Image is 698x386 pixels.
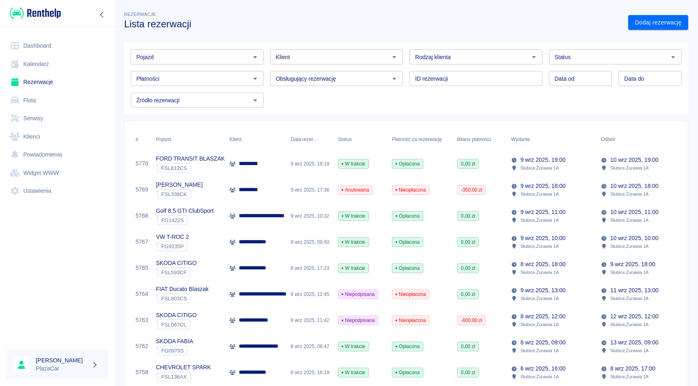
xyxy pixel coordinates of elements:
[628,15,688,30] a: Dodaj rezerwację
[667,51,679,63] button: Otwórz
[156,163,225,173] div: `
[158,165,190,171] span: FSL812CS
[318,134,330,145] button: Sort
[597,128,687,151] div: Odbiór
[10,7,61,20] img: Renthelp logo
[392,291,429,298] span: Nieopłacona
[458,369,478,376] span: 0,00 zł
[287,307,334,333] div: 8 wrz 2025, 11:42
[249,73,261,84] button: Otwórz
[7,128,108,146] a: Klienci
[458,238,478,246] span: 0,00 zł
[156,293,209,303] div: `
[124,12,156,17] span: Rezerwacje
[520,338,565,347] p: 8 wrz 2025, 09:00
[520,216,559,224] p: Słubice , Żurawia 1A
[511,128,530,151] div: Wydanie
[458,343,478,350] span: 0,00 zł
[610,347,649,354] p: Słubice , Żurawia 1A
[158,374,190,380] span: FSL136AX
[156,267,197,277] div: `
[338,212,369,220] span: W trakcie
[136,316,148,324] a: 5763
[610,182,658,190] p: 10 wrz 2025, 18:00
[610,260,655,269] p: 9 wrz 2025, 18:00
[287,255,334,281] div: 8 wrz 2025, 17:23
[520,156,565,164] p: 9 wrz 2025, 19:00
[136,185,148,194] a: 5769
[7,109,108,128] a: Serwisy
[287,177,334,203] div: 9 wrz 2025, 17:36
[530,134,541,145] button: Sort
[158,296,190,302] span: FSL803CS
[610,190,649,198] p: Słubice , Żurawia 1A
[520,190,559,198] p: Słubice , Żurawia 1A
[392,212,423,220] span: Opłacona
[96,9,108,20] button: Zwiń nawigację
[389,73,400,84] button: Otwórz
[458,212,478,220] span: 0,00 zł
[610,286,658,295] p: 11 wrz 2025, 13:00
[287,229,334,255] div: 9 wrz 2025, 09:50
[136,264,148,272] a: 5765
[392,343,423,350] span: Opłacona
[249,51,261,63] button: Otwórz
[291,128,318,151] div: Data rezerwacji
[7,146,108,164] a: Powiadomienia
[156,311,197,320] p: SKODA CITIGO
[7,7,61,20] a: Renthelp logo
[610,208,658,216] p: 10 wrz 2025, 11:00
[287,203,334,229] div: 9 wrz 2025, 10:32
[338,186,372,194] span: Anulowana
[156,215,213,225] div: `
[136,128,138,151] div: #
[287,281,334,307] div: 8 wrz 2025, 12:45
[158,217,187,223] span: FG1422S
[36,364,88,373] p: PlazaCar
[158,191,190,197] span: FSL338CK
[392,238,423,246] span: Opłacona
[136,238,148,246] a: 5767
[7,164,108,182] a: Widget WWW
[520,312,565,321] p: 8 wrz 2025, 12:00
[520,234,565,243] p: 9 wrz 2025, 10:00
[158,348,187,354] span: FG0979S
[338,238,369,246] span: W trakcie
[392,265,423,272] span: Opłacona
[458,265,478,272] span: 0,00 zł
[520,364,565,373] p: 6 wrz 2025, 16:00
[610,243,649,250] p: Słubice , Żurawia 1A
[389,51,400,63] button: Otwórz
[156,154,225,163] p: FORD TRANSIT BLASZAK
[610,295,649,302] p: Słubice , Żurawia 1A
[158,322,190,328] span: FSL067CL
[156,233,189,241] p: VW T-ROC 2
[7,91,108,110] a: Flota
[7,182,108,200] a: Ustawienia
[287,128,334,151] div: Data rezerwacji
[287,151,334,177] div: 9 wrz 2025, 18:19
[520,321,559,328] p: Słubice , Żurawia 1A
[287,360,334,386] div: 6 wrz 2025, 16:19
[156,285,209,293] p: FIAT Ducato Blaszak
[610,156,658,164] p: 10 wrz 2025, 19:00
[610,269,649,276] p: Słubice , Żurawia 1A
[156,128,171,151] div: Pojazd
[520,347,559,354] p: Słubice , Żurawia 1A
[158,269,190,276] span: FSL593CF
[156,207,213,215] p: Golf 8,5 GTI ClubSport
[338,160,369,168] span: W trakcie
[458,160,478,168] span: 0,00 zł
[156,337,193,346] p: SKODA FABIA
[610,364,655,373] p: 8 wrz 2025, 17:00
[156,320,197,329] div: `
[249,95,261,106] button: Otwórz
[156,363,211,372] p: CHEVROLET SPARK
[156,346,193,355] div: `
[520,164,559,172] p: Słubice , Żurawia 1A
[458,291,478,298] span: 0,00 zł
[338,128,352,151] div: Status
[520,243,559,250] p: Słubice , Żurawia 1A
[334,128,388,151] div: Status
[152,128,225,151] div: Pojazd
